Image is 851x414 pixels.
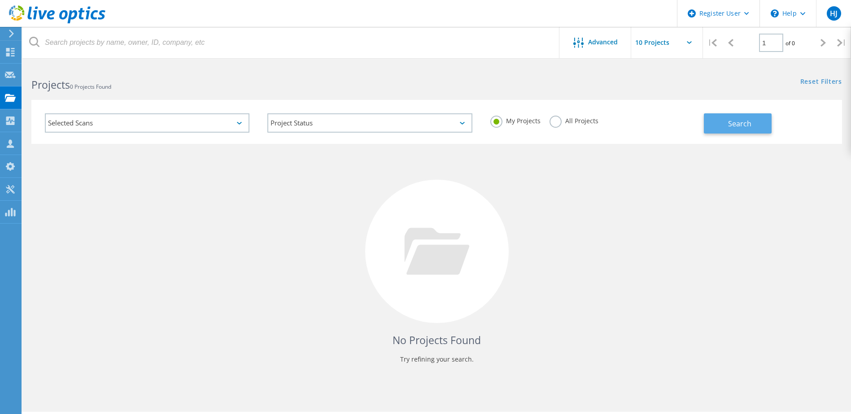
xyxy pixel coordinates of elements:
[771,9,779,17] svg: \n
[588,39,618,45] span: Advanced
[786,39,795,47] span: of 0
[550,116,598,124] label: All Projects
[31,78,70,92] b: Projects
[833,27,851,59] div: |
[9,19,105,25] a: Live Optics Dashboard
[40,333,833,348] h4: No Projects Found
[45,113,249,133] div: Selected Scans
[267,113,472,133] div: Project Status
[490,116,541,124] label: My Projects
[22,27,560,58] input: Search projects by name, owner, ID, company, etc
[800,78,842,86] a: Reset Filters
[40,352,833,367] p: Try refining your search.
[704,113,772,134] button: Search
[830,10,838,17] span: HJ
[703,27,721,59] div: |
[728,119,751,129] span: Search
[70,83,111,91] span: 0 Projects Found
